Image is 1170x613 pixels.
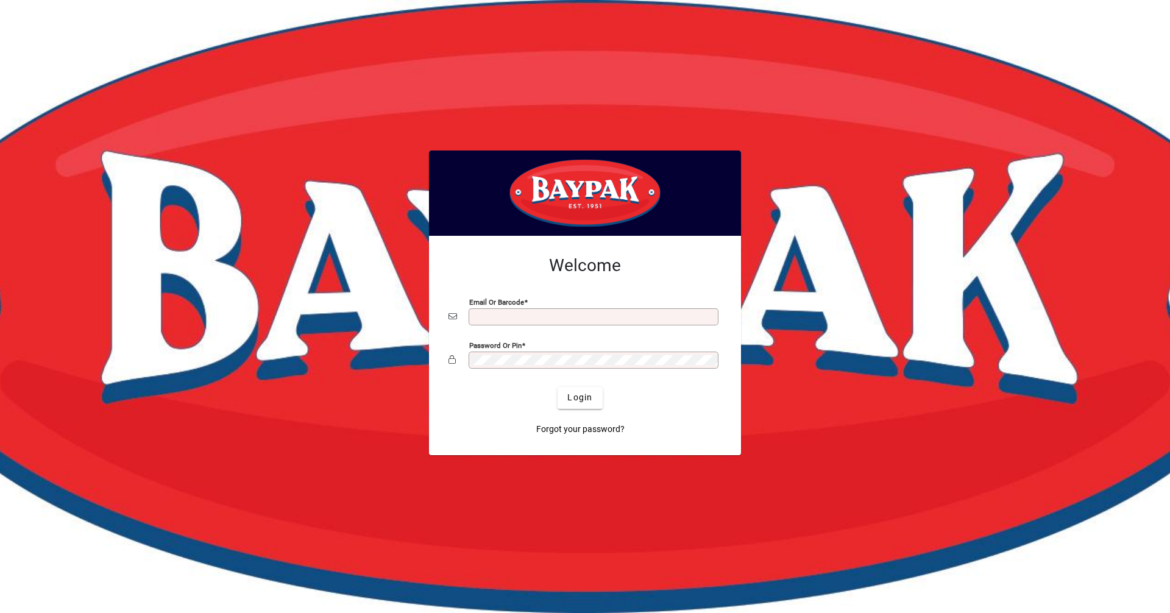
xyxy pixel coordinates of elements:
[469,341,522,349] mat-label: Password or Pin
[536,423,625,436] span: Forgot your password?
[567,391,592,404] span: Login
[448,255,721,276] h2: Welcome
[558,387,602,409] button: Login
[469,297,524,306] mat-label: Email or Barcode
[531,419,629,441] a: Forgot your password?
